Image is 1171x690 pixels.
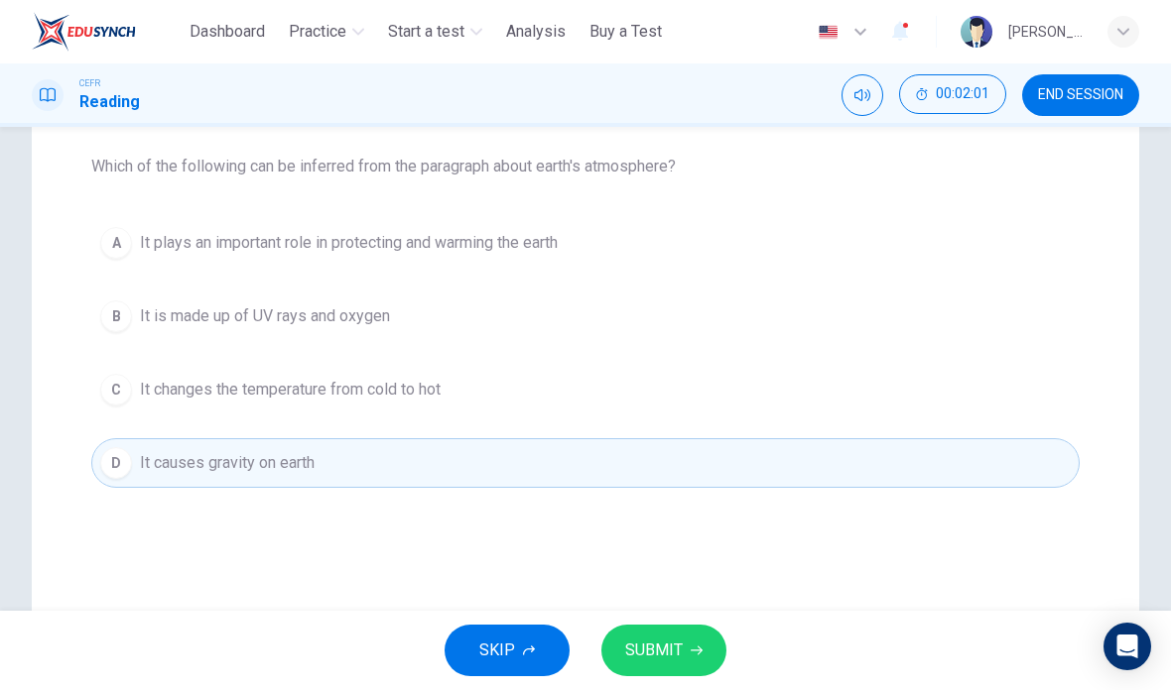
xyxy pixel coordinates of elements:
button: END SESSION [1022,74,1139,116]
button: Buy a Test [582,14,670,50]
div: Mute [842,74,883,116]
span: Start a test [388,20,464,44]
span: Dashboard [190,20,265,44]
a: ELTC logo [32,12,182,52]
span: SUBMIT [625,636,683,664]
button: Analysis [498,14,574,50]
span: It plays an important role in protecting and warming the earth [140,231,558,255]
span: 00:02:01 [936,86,989,102]
span: SKIP [479,636,515,664]
button: BIt is made up of UV rays and oxygen [91,291,1080,341]
span: Buy a Test [589,20,662,44]
div: D [100,447,132,479]
div: Open Intercom Messenger [1104,623,1151,670]
h1: Reading [79,90,140,114]
span: END SESSION [1038,87,1123,103]
button: 00:02:01 [899,74,1006,114]
img: Profile picture [961,16,992,48]
button: SKIP [445,625,570,676]
button: AIt plays an important role in protecting and warming the earth [91,218,1080,268]
span: Practice [289,20,346,44]
span: It causes gravity on earth [140,451,315,475]
span: CEFR [79,76,100,90]
div: Hide [899,74,1006,116]
button: Start a test [380,14,490,50]
button: CIt changes the temperature from cold to hot [91,365,1080,414]
span: It changes the temperature from cold to hot [140,378,441,402]
button: DIt causes gravity on earth [91,438,1080,488]
img: en [816,25,841,40]
div: B [100,300,132,332]
button: Practice [281,14,372,50]
div: C [100,374,132,405]
span: Analysis [506,20,566,44]
div: [PERSON_NAME] [1008,20,1084,44]
span: It is made up of UV rays and oxygen [140,304,390,328]
img: ELTC logo [32,12,136,52]
button: Dashboard [182,14,273,50]
button: SUBMIT [601,625,726,676]
span: Which of the following can be inferred from the paragraph about earth's atmosphere? [91,155,1080,178]
div: A [100,227,132,259]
